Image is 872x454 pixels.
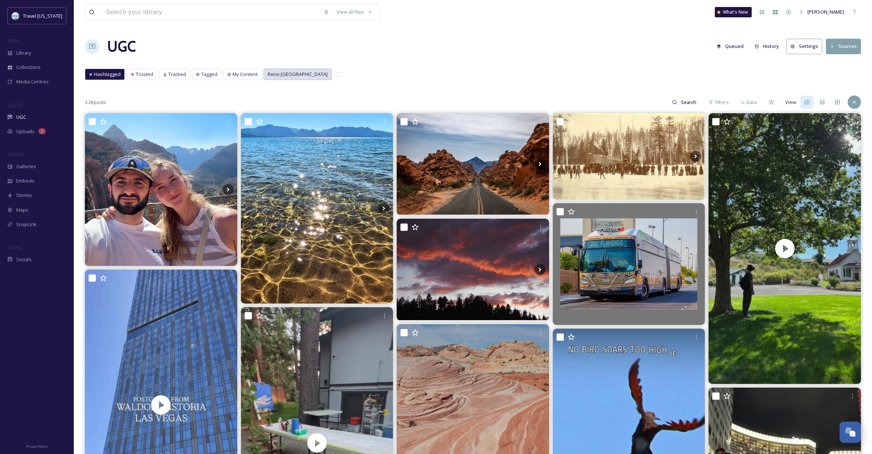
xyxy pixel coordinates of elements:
span: My Content [232,71,258,78]
span: Reno-[GEOGRAPHIC_DATA] [268,71,328,78]
span: Privacy Policy [26,444,48,449]
img: thumbnail [709,113,861,384]
a: View all files [333,5,376,19]
a: Privacy Policy [26,441,48,450]
img: ネバダ州バレーオブファイヤー州立公園 日本での知名度は低いし州立公園なので人は少ないだろうと思って行ったら大間違い。観光バスでツアー客が来るほどの人気スポットでした。ラスベガスから車で1時間とい... [397,113,549,215]
span: Tagged [201,71,217,78]
img: Fiery colors in the clouds during last’s night’s Tahoe sunset. Swipe for the timelapse to see the... [397,219,549,320]
button: Queued [713,39,747,53]
button: Settings [786,39,822,54]
a: Settings [786,39,826,54]
span: MEDIA [7,38,20,44]
input: Search your library [102,4,320,20]
span: Uploads [16,128,35,135]
span: View: [785,99,797,106]
img: Every picture tells a story In a donated photo album covering the January to February 1922 filmin... [553,113,705,199]
a: What's New [715,7,752,17]
span: Travel [US_STATE] [23,13,62,19]
button: Open Chat [840,422,861,443]
span: Embeds [16,177,34,184]
span: Galleries [16,163,36,170]
span: UGC [16,114,26,121]
a: Queued [713,39,751,53]
span: Collections [16,64,41,71]
span: Socials [16,256,32,263]
span: Date [747,99,757,106]
span: Trusted [136,71,153,78]
img: download.jpeg [12,12,19,20]
input: Search [677,95,701,110]
span: [PERSON_NAME] [807,8,844,15]
span: Filters [715,99,729,106]
span: Media Centres [16,78,49,85]
a: History [751,39,787,53]
img: US road trip dump - 4.0 1. Zion Overlook with my ❤️ 2. Hoover dam 3. Las Vegas Strip 4. met alexg... [85,113,237,266]
img: New bids new things 🥸 . ~🚍Bus Type: NFI XN60 ~🚏Fleet #: 15715 ~ Year: 2015 ~ Division: Sunset ~⛽️... [553,203,705,325]
a: [PERSON_NAME] [795,5,848,19]
span: 3.2k posts [85,99,106,106]
button: History [751,39,783,53]
span: Hashtagged [94,71,121,78]
span: SnapLink [16,221,37,228]
div: 1 [38,128,46,134]
span: COLLECT [7,102,23,108]
img: Sun sparkles and soothing waves at Nevada Beach, Lake Tahoe. Swipe for the video. #travelnevada #... [241,113,393,304]
span: Maps [16,207,28,214]
span: SOCIALS [7,245,22,250]
a: UGC [107,35,136,58]
video: #bartleyranchregionalpark #trails#horse #historic #renolife #nevadalife #usa🇺🇸 #トレイルウォーキング #トレイル初級 [709,113,861,384]
span: WIDGETS [7,152,24,157]
span: Tracked [168,71,186,78]
button: Sources [826,39,861,54]
span: Library [16,49,31,56]
span: Stories [16,192,32,199]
